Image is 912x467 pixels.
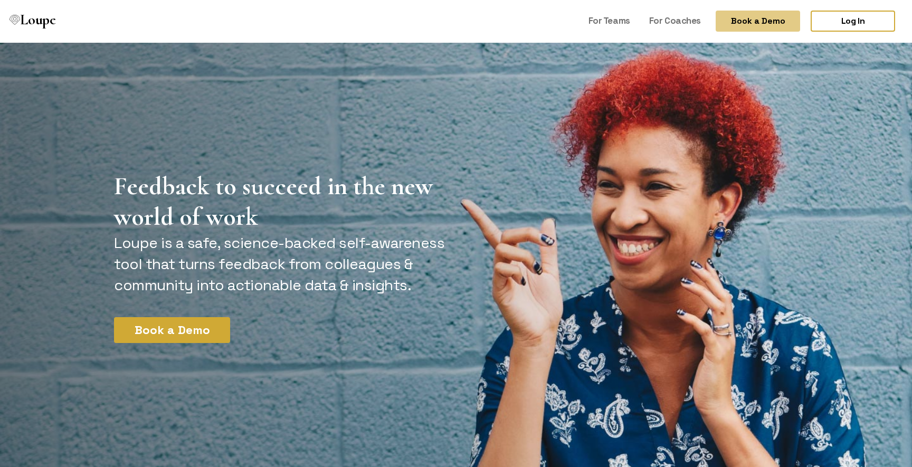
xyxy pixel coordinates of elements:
button: Book a Demo [114,317,230,343]
a: For Coaches [645,11,705,31]
button: Book a Demo [716,11,800,32]
a: Log In [811,11,895,32]
h1: Feedback to succeed in the new world of work [114,171,450,232]
a: Loupe [6,11,59,32]
a: For Teams [584,11,634,31]
p: Loupe is a safe, science-backed self-awareness tool that turns feedback from colleagues & communi... [114,232,450,296]
img: Loupe Logo [9,15,20,25]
